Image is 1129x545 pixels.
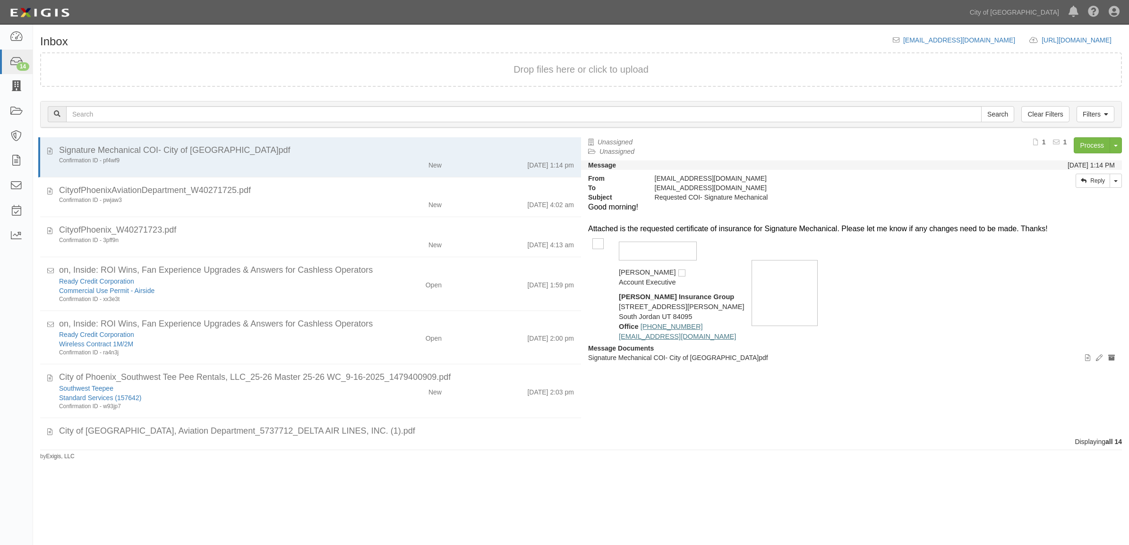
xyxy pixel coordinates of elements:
[1077,106,1114,122] a: Filters
[59,371,574,384] div: City of Phoenix_Southwest Tee Pee Rentals, LLC_25-26 Master 25-26 WC_9-16-2025_1479400909.pdf
[59,318,574,330] div: on, Inside: ROI Wins, Fan Experience Upgrades & Answers for Cashless Operators
[527,157,574,170] div: [DATE] 1:14 pm
[527,330,574,343] div: [DATE] 2:00 pm
[581,183,648,193] strong: To
[59,394,141,402] a: Standard Services (157642)
[33,437,1129,446] div: Displaying
[581,174,648,183] strong: From
[1076,174,1110,188] a: Reply
[1096,355,1103,361] i: Edit document
[619,277,685,287] p: Account Executive
[426,330,442,343] div: Open
[1068,160,1115,170] div: [DATE] 1:14 PM
[619,312,744,322] p: South Jordan UT 84095
[619,323,639,330] b: Office
[1063,138,1067,146] b: 1
[648,174,980,183] div: [EMAIL_ADDRESS][DOMAIN_NAME]
[527,277,574,290] div: [DATE] 1:59 pm
[40,35,68,48] h1: Inbox
[59,340,133,348] a: Wireless Contract 1M/2M
[40,453,75,461] small: by
[1074,137,1110,153] a: Process
[1108,355,1115,361] i: Archive document
[619,293,734,301] b: [PERSON_NAME] Insurance Group
[7,4,72,21] img: logo-5460c22ac91f19d4615b14bd174203de0afe785f0fc80cf4dbbc73dc1793850b.png
[619,333,736,340] a: [EMAIL_ADDRESS][DOMAIN_NAME]
[588,353,1115,362] p: Signature Mechanical COI- City of [GEOGRAPHIC_DATA]pdf
[59,184,574,197] div: CityofPhoenixAviationDepartment_W40271725.pdf
[428,236,442,250] div: New
[588,202,1115,213] div: Good morning!
[17,62,29,71] div: 14
[1105,438,1122,445] b: all 14
[619,268,676,277] p: [PERSON_NAME]
[648,193,980,202] div: Requested COI- Signature Mechanical
[59,331,134,338] a: Ready Credit Corporation
[527,236,574,250] div: [DATE] 4:13 am
[59,236,353,244] div: Confirmation ID - 3pff9n
[965,3,1064,22] a: City of [GEOGRAPHIC_DATA]
[59,287,154,294] a: Commercial Use Permit - Airside
[428,196,442,210] div: New
[599,148,634,155] a: Unassigned
[588,161,616,169] strong: Message
[59,295,353,303] div: Confirmation ID - xx3e3t
[1042,36,1122,44] a: [URL][DOMAIN_NAME]
[59,277,134,285] a: Ready Credit Corporation
[641,323,703,330] a: [PHONE_NUMBER]
[59,425,574,437] div: City of Phoenix, Aviation Department_5737712_DELTA AIR LINES, INC. (1).pdf
[59,385,113,392] a: Southwest Teepee
[59,384,353,393] div: Southwest Teepee
[527,196,574,210] div: [DATE] 4:02 am
[59,393,353,402] div: Standard Services (157642)
[59,224,574,236] div: CityofPhoenix_W40271723.pdf
[59,402,353,411] div: Confirmation ID - w93jp7
[1042,138,1046,146] b: 1
[59,349,353,357] div: Confirmation ID - ra4n3j
[588,344,654,352] strong: Message Documents
[59,196,353,204] div: Confirmation ID - pwjaw3
[513,63,649,76] button: Drop files here or click to upload
[619,302,744,312] p: [STREET_ADDRESS][PERSON_NAME]
[1088,7,1099,18] i: Help Center - Complianz
[426,277,442,290] div: Open
[981,106,1014,122] input: Search
[588,224,1115,235] div: Attached is the requested certificate of insurance for Signature Mechanical. Please let me know i...
[59,157,353,165] div: Confirmation ID - pf4wf9
[46,453,75,460] a: Exigis, LLC
[59,144,574,157] div: Signature Mechanical COI- City of Phoenix.pdf
[527,384,574,397] div: [DATE] 2:03 pm
[1021,106,1069,122] a: Clear Filters
[581,193,648,202] strong: Subject
[1085,355,1090,361] i: View
[59,264,574,277] div: on, Inside: ROI Wins, Fan Experience Upgrades & Answers for Cashless Operators
[598,138,633,146] a: Unassigned
[66,106,982,122] input: Search
[428,384,442,397] div: New
[428,157,442,170] div: New
[648,183,980,193] div: inbox@cop.complianz.com
[903,36,1015,44] a: [EMAIL_ADDRESS][DOMAIN_NAME]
